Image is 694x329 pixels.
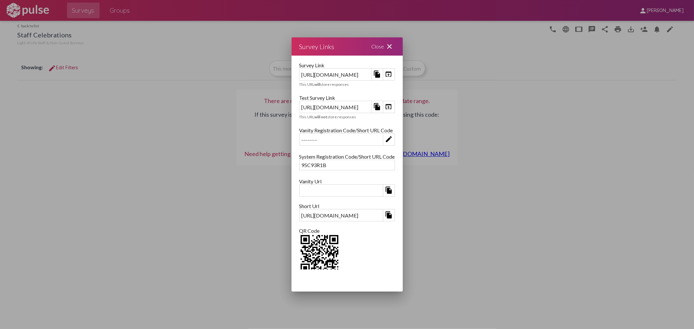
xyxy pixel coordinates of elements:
div: Vanity Url [299,178,395,184]
mat-icon: file_copy [373,103,381,111]
mat-icon: open_in_browser [385,103,393,111]
div: QR Code [299,228,395,234]
mat-icon: file_copy [385,211,393,219]
b: will not [315,114,328,119]
div: Survey Link [299,62,395,68]
div: [URL][DOMAIN_NAME] [300,102,371,112]
div: -------- [300,135,383,145]
div: This URL store responses [299,82,395,87]
mat-icon: file_copy [373,70,381,78]
div: Close [364,37,403,56]
div: System Registration Code/Short URL Code [299,153,395,160]
div: 95C93R1B [300,160,395,170]
div: Survey Links [299,41,334,52]
div: Vanity Registration Code/Short URL Code [299,127,395,133]
mat-icon: open_in_browser [385,70,393,78]
div: Test Survey Link [299,95,395,101]
mat-icon: edit [385,135,393,143]
div: This URL store responses [299,114,395,119]
mat-icon: close [386,43,394,50]
mat-icon: file_copy [385,186,393,194]
div: Short Url [299,203,395,209]
img: Z [299,234,340,274]
div: [URL][DOMAIN_NAME] [300,70,371,80]
b: will [315,82,320,87]
div: [URL][DOMAIN_NAME] [300,210,383,220]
